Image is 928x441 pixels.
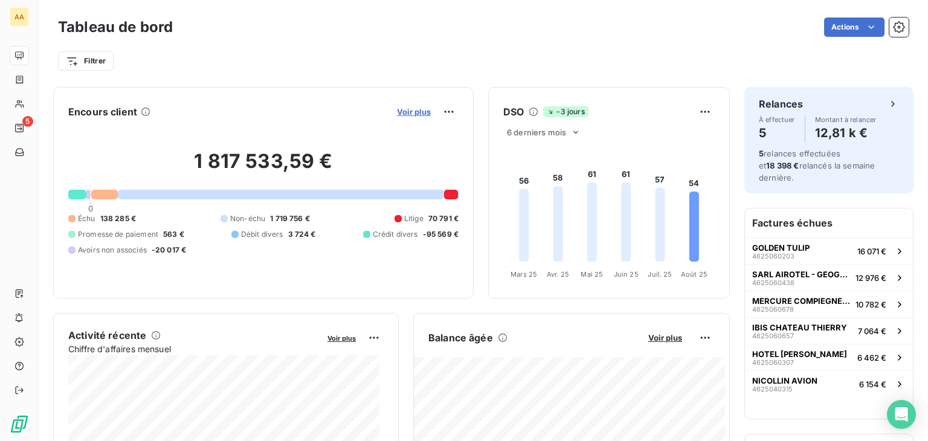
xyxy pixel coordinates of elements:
[324,332,359,343] button: Voir plus
[58,51,114,71] button: Filtrer
[752,349,847,359] span: HOTEL [PERSON_NAME]
[759,116,795,123] span: À effectuer
[373,229,418,240] span: Crédit divers
[859,379,886,389] span: 6 154 €
[78,213,95,224] span: Échu
[152,245,186,256] span: -20 017 €
[547,270,569,278] tspan: Avr. 25
[241,229,283,240] span: Débit divers
[752,376,817,385] span: NICOLLIN AVION
[327,334,356,343] span: Voir plus
[68,343,319,355] span: Chiffre d'affaires mensuel
[855,273,886,283] span: 12 976 €
[745,370,913,397] button: NICOLLIN AVION46250403156 154 €
[404,213,424,224] span: Litige
[855,300,886,309] span: 10 782 €
[88,204,93,213] span: 0
[163,229,184,240] span: 563 €
[745,344,913,370] button: HOTEL [PERSON_NAME]46250603076 462 €
[752,359,794,366] span: 4625060307
[752,296,851,306] span: MERCURE COMPIEGNE - STGHC
[393,106,434,117] button: Voir plus
[745,264,913,291] button: SARL AIROTEL - GEOGRAPHOTEL462506043812 976 €
[645,332,686,343] button: Voir plus
[759,123,795,143] h4: 5
[10,414,29,434] img: Logo LeanPay
[503,105,524,119] h6: DSO
[759,97,803,111] h6: Relances
[614,270,639,278] tspan: Juin 25
[752,279,794,286] span: 4625060438
[857,353,886,362] span: 6 462 €
[815,116,877,123] span: Montant à relancer
[824,18,884,37] button: Actions
[288,229,316,240] span: 3 724 €
[100,213,136,224] span: 138 285 €
[752,306,794,313] span: 4625060678
[759,149,875,182] span: relances effectuées et relancés la semaine dernière.
[581,270,603,278] tspan: Mai 25
[759,149,764,158] span: 5
[681,270,707,278] tspan: Août 25
[752,243,810,253] span: GOLDEN TULIP
[752,385,793,393] span: 4625040315
[428,330,493,345] h6: Balance âgée
[857,246,886,256] span: 16 071 €
[10,7,29,27] div: AA
[270,213,310,224] span: 1 719 756 €
[543,106,588,117] span: -3 jours
[648,270,672,278] tspan: Juil. 25
[745,317,913,344] button: IBIS CHATEAU THIERRY46250606577 064 €
[68,328,146,343] h6: Activité récente
[752,269,851,279] span: SARL AIROTEL - GEOGRAPHOTEL
[68,105,137,119] h6: Encours client
[887,400,916,429] div: Open Intercom Messenger
[752,323,847,332] span: IBIS CHATEAU THIERRY
[815,123,877,143] h4: 12,81 k €
[858,326,886,336] span: 7 064 €
[78,245,147,256] span: Avoirs non associés
[507,127,566,137] span: 6 derniers mois
[10,118,28,138] a: 5
[745,208,913,237] h6: Factures échues
[745,237,913,264] button: GOLDEN TULIP462506020316 071 €
[230,213,265,224] span: Non-échu
[752,332,794,340] span: 4625060657
[397,107,431,117] span: Voir plus
[58,16,173,38] h3: Tableau de bord
[78,229,158,240] span: Promesse de paiement
[752,253,794,260] span: 4625060203
[745,291,913,317] button: MERCURE COMPIEGNE - STGHC462506067810 782 €
[766,161,799,170] span: 18 398 €
[648,333,682,343] span: Voir plus
[68,149,459,185] h2: 1 817 533,59 €
[22,116,33,127] span: 5
[428,213,459,224] span: 70 791 €
[423,229,459,240] span: -95 569 €
[511,270,537,278] tspan: Mars 25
